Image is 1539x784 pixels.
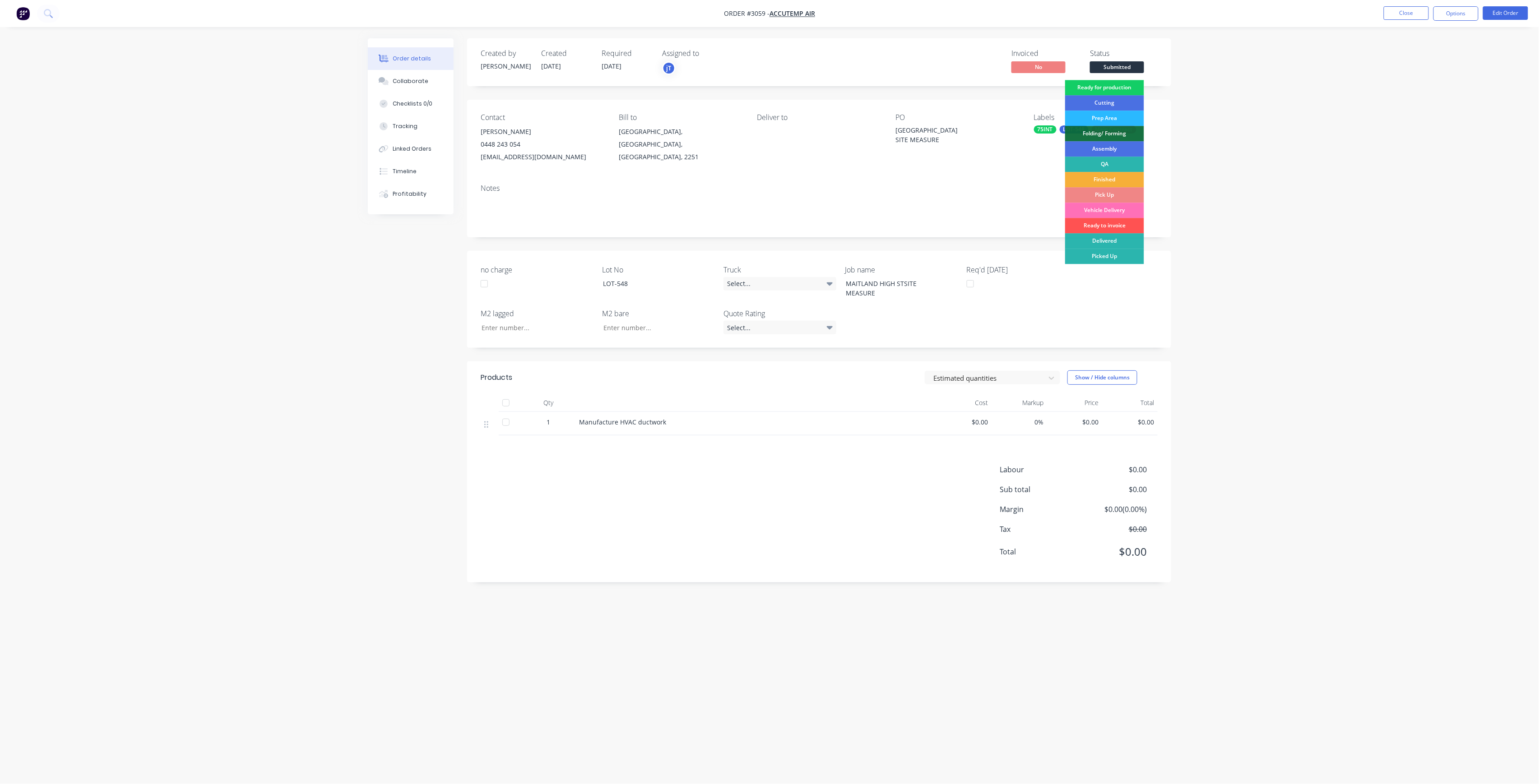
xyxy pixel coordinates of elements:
[1065,187,1144,203] div: Pick Up
[481,308,593,319] label: M2 lagged
[1090,61,1144,73] span: Submitted
[481,49,530,58] div: Created by
[481,372,512,383] div: Products
[1065,141,1144,157] div: Assembly
[1080,484,1147,495] span: $0.00
[1065,157,1144,172] div: QA
[1065,249,1144,264] div: Picked Up
[596,321,715,334] input: Enter number...
[1080,464,1147,475] span: $0.00
[1090,61,1144,75] button: Submitted
[839,277,951,300] div: MAITLAND HIGH STSITE MEASURE
[1065,203,1144,218] div: Vehicle Delivery
[393,55,431,63] div: Order details
[662,61,676,75] button: jT
[769,9,815,18] a: Accutemp Air
[619,125,742,163] div: [GEOGRAPHIC_DATA], [GEOGRAPHIC_DATA], [GEOGRAPHIC_DATA], 2251
[541,62,561,70] span: [DATE]
[1384,6,1429,20] button: Close
[368,92,454,115] button: Checklists 0/0
[1000,546,1080,557] span: Total
[723,277,836,291] div: Select...
[579,418,666,426] span: Manufacture HVAC ductwork
[602,308,715,319] label: M2 bare
[757,113,881,122] div: Deliver to
[1000,524,1080,535] span: Tax
[481,264,593,275] label: no charge
[723,321,836,334] div: Select...
[393,122,418,130] div: Tracking
[1433,6,1479,21] button: Options
[547,417,550,427] span: 1
[723,308,836,319] label: Quote Rating
[1000,484,1080,495] span: Sub total
[481,125,604,163] div: [PERSON_NAME]0448 243 054[EMAIL_ADDRESS][DOMAIN_NAME]
[1034,113,1158,122] div: Labels
[1065,218,1144,233] div: Ready to invoice
[368,138,454,160] button: Linked Orders
[1067,370,1137,385] button: Show / Hide columns
[967,264,1080,275] label: Req'd [DATE]
[602,62,621,70] span: [DATE]
[724,9,769,18] span: Order #3059 -
[1065,126,1144,141] div: Folding/ Forming
[1000,464,1080,475] span: Labour
[1080,504,1147,515] span: $0.00 ( 0.00 %)
[1065,233,1144,249] div: Delivered
[596,277,709,290] div: LOT-548
[481,61,530,71] div: [PERSON_NAME]
[1065,172,1144,187] div: Finished
[481,138,604,151] div: 0448 243 054
[619,113,742,122] div: Bill to
[481,113,604,122] div: Contact
[845,264,958,275] label: Job name
[16,7,30,20] img: Factory
[940,417,988,427] span: $0.00
[368,160,454,183] button: Timeline
[1080,524,1147,535] span: $0.00
[368,115,454,138] button: Tracking
[368,47,454,70] button: Order details
[481,184,1158,193] div: Notes
[474,321,593,334] input: Enter number...
[481,151,604,163] div: [EMAIL_ADDRESS][DOMAIN_NAME]
[368,70,454,92] button: Collaborate
[1047,394,1103,412] div: Price
[1060,125,1089,134] div: LOT-548
[393,167,417,175] div: Timeline
[1051,417,1099,427] span: $0.00
[662,49,752,58] div: Assigned to
[936,394,992,412] div: Cost
[393,77,429,85] div: Collaborate
[996,417,1044,427] span: 0%
[393,190,427,198] div: Profitability
[1000,504,1080,515] span: Margin
[393,145,432,153] div: Linked Orders
[368,183,454,205] button: Profitability
[1080,544,1147,560] span: $0.00
[723,264,836,275] label: Truck
[481,125,604,138] div: [PERSON_NAME]
[1065,95,1144,111] div: Cutting
[992,394,1048,412] div: Markup
[393,100,433,108] div: Checklists 0/0
[1103,394,1158,412] div: Total
[895,125,1008,144] div: [GEOGRAPHIC_DATA] SITE MEASURE
[1034,125,1057,134] div: 75INT
[541,49,591,58] div: Created
[602,49,651,58] div: Required
[1483,6,1528,20] button: Edit Order
[1011,49,1079,58] div: Invoiced
[1065,80,1144,95] div: Ready for production
[521,394,575,412] div: Qty
[1090,49,1158,58] div: Status
[1106,417,1154,427] span: $0.00
[895,113,1019,122] div: PO
[1011,61,1066,73] span: No
[602,264,715,275] label: Lot No
[1065,111,1144,126] div: Prep Area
